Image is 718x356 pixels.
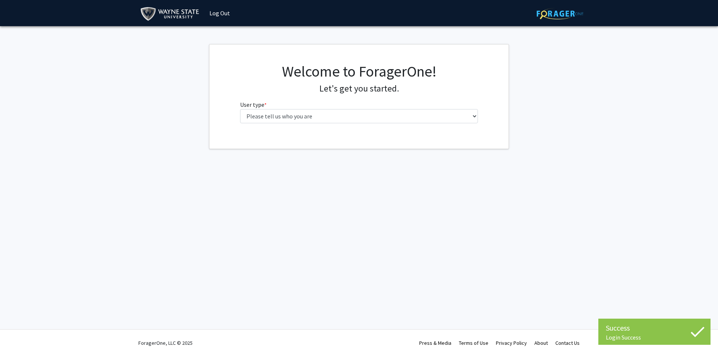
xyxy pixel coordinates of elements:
[537,8,583,19] img: ForagerOne Logo
[240,62,478,80] h1: Welcome to ForagerOne!
[240,100,267,109] label: User type
[459,340,488,346] a: Terms of Use
[606,322,703,334] div: Success
[606,334,703,341] div: Login Success
[555,340,580,346] a: Contact Us
[419,340,451,346] a: Press & Media
[240,83,478,94] h4: Let's get you started.
[496,340,527,346] a: Privacy Policy
[138,330,193,356] div: ForagerOne, LLC © 2025
[140,6,203,22] img: Wayne State University Logo
[534,340,548,346] a: About
[6,322,32,350] iframe: Chat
